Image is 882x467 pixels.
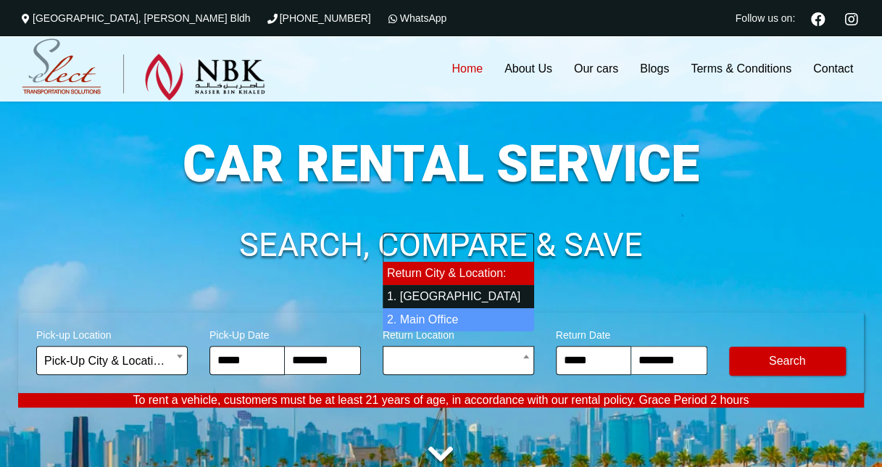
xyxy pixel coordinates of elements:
[680,36,802,102] a: Terms & Conditions
[729,347,846,376] button: Modify Search
[556,320,707,346] span: Return Date
[494,36,563,102] a: About Us
[44,347,180,376] span: Pick-Up City & Location:
[383,346,534,375] span: Return City & Location:
[209,320,361,346] span: Pick-Up Date
[383,285,534,308] li: 1. [GEOGRAPHIC_DATA]
[265,12,371,24] a: [PHONE_NUMBER]
[36,346,188,375] span: Pick-Up City & Location:
[383,262,534,285] li: Return City & Location:
[383,308,534,331] li: 2. Main Office
[629,36,680,102] a: Blogs
[441,36,494,102] a: Home
[563,36,629,102] a: Our cars
[18,139,864,189] h1: CAR RENTAL SERVICE
[802,36,864,102] a: Contact
[386,12,447,24] a: WhatsApp
[22,38,265,101] img: Select Rent a Car
[18,393,864,408] p: To rent a vehicle, customers must be at least 21 years of age, in accordance with our rental poli...
[805,10,831,26] a: Facebook
[839,10,864,26] a: Instagram
[36,320,188,346] span: Pick-up Location
[18,228,864,262] h1: SEARCH, COMPARE & SAVE
[383,320,534,346] span: Return Location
